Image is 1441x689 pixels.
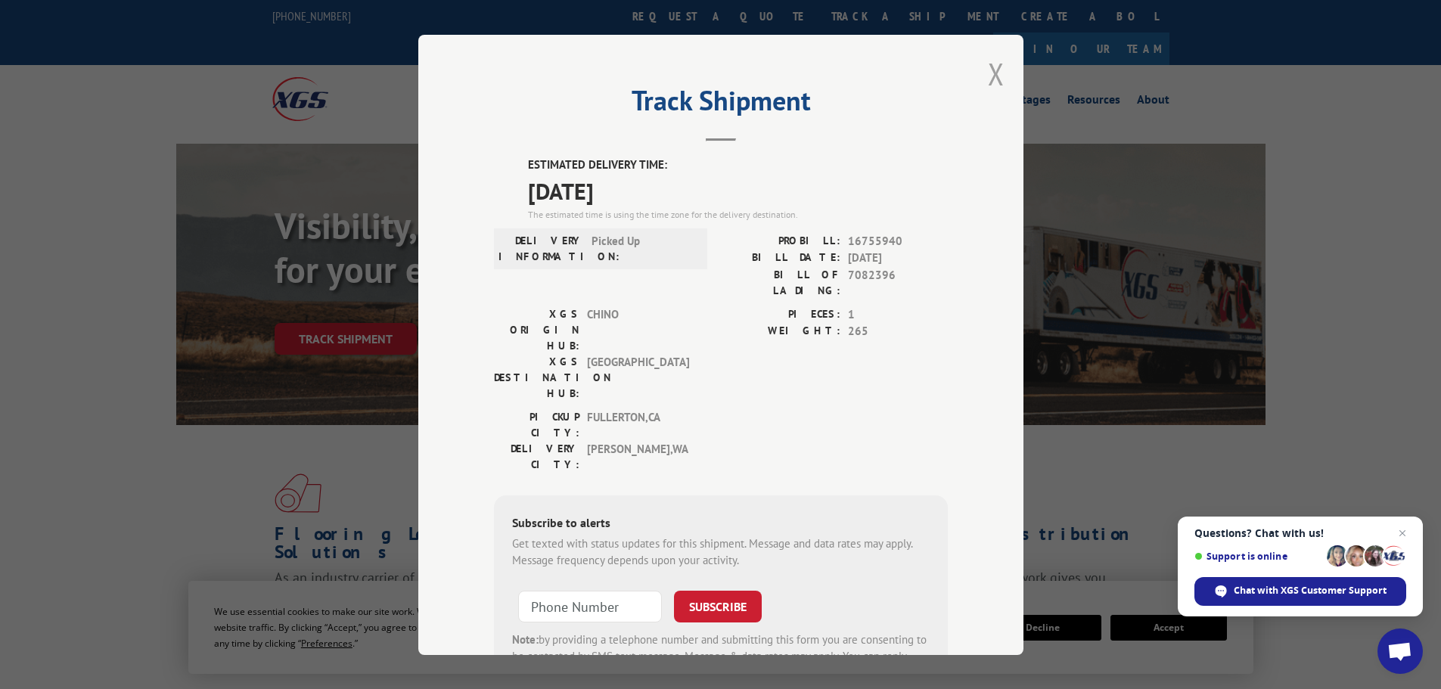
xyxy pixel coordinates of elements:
strong: Note: [512,632,539,646]
span: [PERSON_NAME] , WA [587,440,689,472]
div: Subscribe to alerts [512,513,930,535]
span: Chat with XGS Customer Support [1234,584,1387,597]
label: XGS DESTINATION HUB: [494,353,579,401]
span: Picked Up [592,232,694,264]
h2: Track Shipment [494,90,948,119]
div: Open chat [1377,628,1423,674]
span: Close chat [1393,524,1411,542]
label: DELIVERY CITY: [494,440,579,472]
label: ESTIMATED DELIVERY TIME: [528,157,948,174]
div: Chat with XGS Customer Support [1194,577,1406,606]
label: BILL OF LADING: [721,266,840,298]
span: Support is online [1194,551,1321,562]
label: WEIGHT: [721,323,840,340]
span: 7082396 [848,266,948,298]
label: PROBILL: [721,232,840,250]
span: 1 [848,306,948,323]
span: 16755940 [848,232,948,250]
label: XGS ORIGIN HUB: [494,306,579,353]
button: Close modal [988,54,1005,94]
label: PICKUP CITY: [494,408,579,440]
span: 265 [848,323,948,340]
div: by providing a telephone number and submitting this form you are consenting to be contacted by SM... [512,631,930,682]
label: PIECES: [721,306,840,323]
span: [GEOGRAPHIC_DATA] [587,353,689,401]
label: BILL DATE: [721,250,840,267]
div: Get texted with status updates for this shipment. Message and data rates may apply. Message frequ... [512,535,930,569]
label: DELIVERY INFORMATION: [498,232,584,264]
span: FULLERTON , CA [587,408,689,440]
div: The estimated time is using the time zone for the delivery destination. [528,207,948,221]
span: CHINO [587,306,689,353]
input: Phone Number [518,590,662,622]
button: SUBSCRIBE [674,590,762,622]
span: [DATE] [848,250,948,267]
span: Questions? Chat with us! [1194,527,1406,539]
span: [DATE] [528,173,948,207]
